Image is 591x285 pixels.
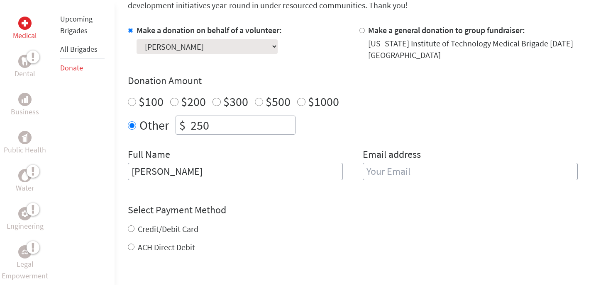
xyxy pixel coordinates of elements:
a: BusinessBusiness [11,93,39,118]
p: Water [16,182,34,194]
label: Credit/Debit Card [138,224,198,234]
label: $1000 [308,94,339,109]
p: Business [11,106,39,118]
label: $100 [139,94,164,109]
div: Public Health [18,131,32,144]
a: DentalDental [15,55,35,80]
label: $300 [223,94,248,109]
div: Legal Empowerment [18,245,32,258]
p: Dental [15,68,35,80]
div: Medical [18,17,32,30]
a: EngineeringEngineering [7,207,44,232]
div: [US_STATE] Institute of Technology Medical Brigade [DATE] [GEOGRAPHIC_DATA] [368,38,578,61]
p: Engineering [7,220,44,232]
img: Engineering [22,210,28,217]
input: Your Email [363,163,578,180]
label: Make a general donation to group fundraiser: [368,25,525,35]
img: Legal Empowerment [22,249,28,254]
div: $ [176,116,189,134]
img: Medical [22,20,28,27]
label: $200 [181,94,206,109]
img: Dental [22,57,28,65]
li: Donate [60,59,105,77]
a: Legal EmpowermentLegal Empowerment [2,245,48,282]
a: Donate [60,63,83,72]
label: Full Name [128,148,170,163]
li: All Brigades [60,40,105,59]
img: Public Health [22,133,28,142]
li: Upcoming Brigades [60,10,105,40]
h4: Select Payment Method [128,203,578,217]
input: Enter Full Name [128,163,343,180]
a: All Brigades [60,44,98,54]
div: Dental [18,55,32,68]
div: Business [18,93,32,106]
a: MedicalMedical [13,17,37,41]
img: Business [22,96,28,103]
label: Make a donation on behalf of a volunteer: [137,25,282,35]
a: WaterWater [16,169,34,194]
img: Water [22,171,28,180]
p: Public Health [4,144,46,156]
p: Medical [13,30,37,41]
label: Email address [363,148,421,163]
a: Public HealthPublic Health [4,131,46,156]
label: ACH Direct Debit [138,242,195,252]
label: Other [139,116,169,135]
div: Water [18,169,32,182]
p: Legal Empowerment [2,258,48,282]
div: Engineering [18,207,32,220]
label: $500 [266,94,291,109]
input: Enter Amount [189,116,295,134]
h4: Donation Amount [128,74,578,87]
a: Upcoming Brigades [60,14,93,35]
